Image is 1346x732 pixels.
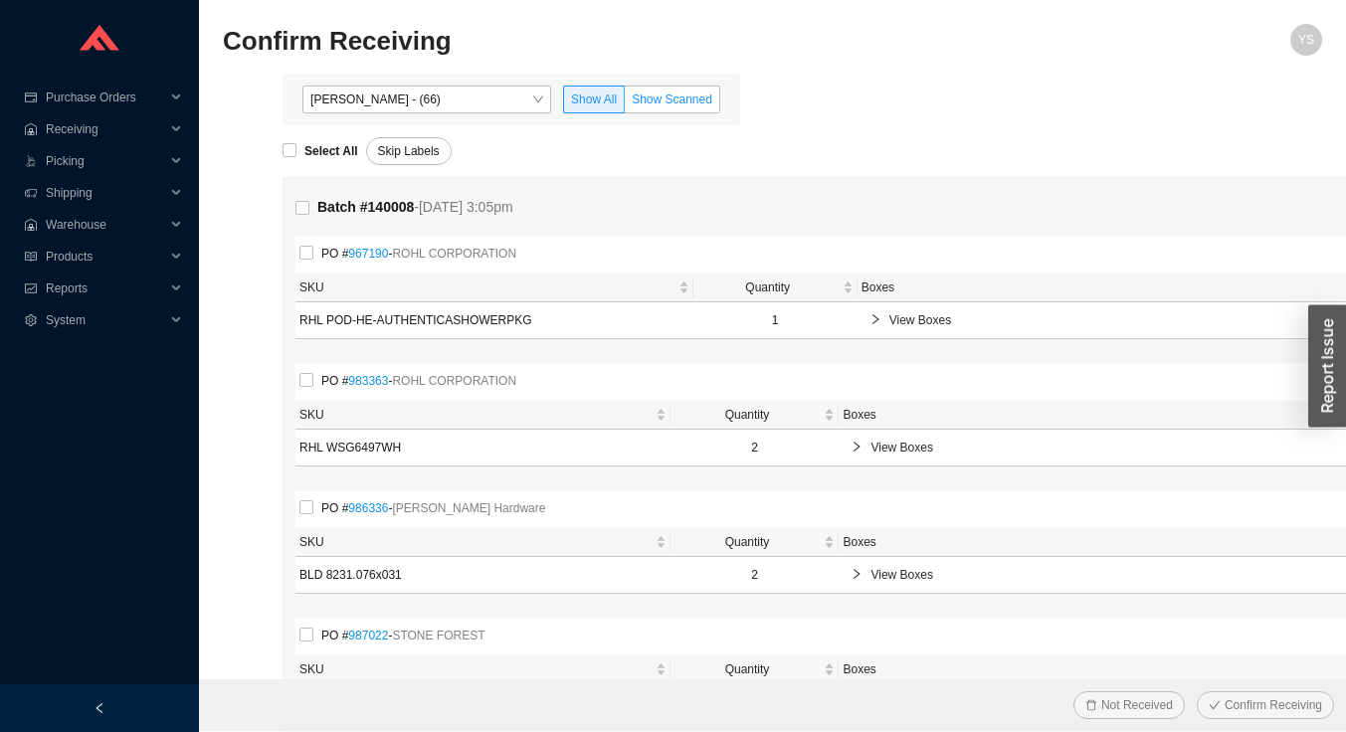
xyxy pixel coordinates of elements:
[1197,691,1334,719] button: checkConfirm Receiving
[671,528,840,557] th: Quantity sortable
[851,568,863,580] span: right
[46,145,165,177] span: Picking
[671,430,840,466] td: 2
[299,532,652,552] span: SKU
[392,247,516,261] span: ROHL CORPORATION
[295,557,671,594] td: BLD 8231.076x031
[674,659,821,679] span: Quantity
[392,629,484,642] span: STONE FOREST
[46,304,165,336] span: System
[313,498,553,518] span: PO # -
[851,441,863,453] span: right
[378,141,440,161] span: Skip Labels
[299,405,652,425] span: SKU
[348,247,388,261] a: 967190
[295,528,671,557] th: SKU sortable
[24,251,38,263] span: read
[24,314,38,326] span: setting
[295,655,671,684] th: SKU sortable
[674,405,821,425] span: Quantity
[46,177,165,209] span: Shipping
[313,626,493,645] span: PO # -
[348,501,388,515] a: 986336
[693,302,858,339] td: 1
[671,655,840,684] th: Quantity sortable
[348,374,388,388] a: 983363
[674,532,821,552] span: Quantity
[46,241,165,273] span: Products
[46,273,165,304] span: Reports
[671,401,840,430] th: Quantity sortable
[46,209,165,241] span: Warehouse
[46,113,165,145] span: Receiving
[223,24,1048,59] h2: Confirm Receiving
[304,144,358,158] strong: Select All
[46,82,165,113] span: Purchase Orders
[295,274,693,302] th: SKU sortable
[1298,24,1314,56] span: YS
[295,430,671,466] td: RHL WSG6497WH
[632,92,712,106] span: Show Scanned
[693,274,858,302] th: Quantity sortable
[366,137,452,165] button: Skip Labels
[299,277,674,297] span: SKU
[24,91,38,103] span: credit-card
[313,244,524,264] span: PO # -
[299,659,652,679] span: SKU
[671,557,840,594] td: 2
[317,199,414,215] strong: Batch # 140008
[571,92,617,106] span: Show All
[414,199,512,215] span: - [DATE] 3:05pm
[392,374,516,388] span: ROHL CORPORATION
[24,282,38,294] span: fund
[697,277,839,297] span: Quantity
[295,401,671,430] th: SKU sortable
[869,313,881,325] span: right
[392,501,545,515] span: [PERSON_NAME] Hardware
[295,302,693,339] td: RHL POD-HE-AUTHENTICASHOWERPKG
[310,87,543,112] span: Angel Negron - (66)
[313,371,524,391] span: PO # -
[348,629,388,642] a: 987022
[94,702,105,714] span: left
